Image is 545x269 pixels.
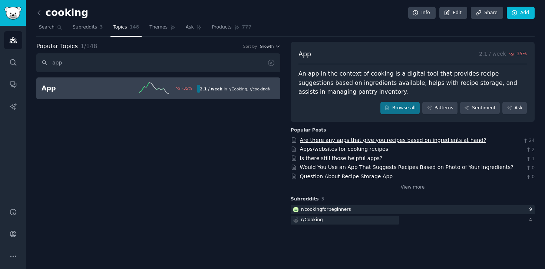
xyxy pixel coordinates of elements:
[36,53,280,72] input: Search topics
[260,44,280,49] button: Growth
[525,165,535,172] span: 0
[36,7,88,19] h2: cooking
[525,147,535,153] span: 2
[36,77,280,99] a: App-35%2.1 / weekin r/Cooking,r/cookingforbeginners
[183,21,204,37] a: Ask
[439,7,467,19] a: Edit
[522,137,535,144] span: 24
[73,24,97,31] span: Subreddits
[130,24,139,31] span: 148
[197,85,270,93] div: in
[182,86,192,91] div: -35 %
[515,51,527,57] span: -35 %
[291,196,319,203] span: Subreddits
[147,21,178,37] a: Themes
[298,50,311,59] span: App
[479,50,527,59] p: 2.1 / week
[321,196,324,202] span: 3
[502,102,527,114] a: Ask
[100,24,103,31] span: 3
[36,42,78,51] span: Popular Topics
[36,21,65,37] a: Search
[471,7,503,19] a: Share
[42,84,119,93] h2: App
[260,44,274,49] span: Growth
[250,87,293,91] span: r/ cookingforbeginners
[70,21,105,37] a: Subreddits3
[4,7,22,20] img: GummySearch logo
[80,43,97,50] span: 1 / 148
[242,24,252,31] span: 777
[525,156,535,162] span: 1
[300,137,486,143] a: Are there any apps that give you recipes based on ingredients at hand?
[301,206,351,213] div: r/ cookingforbeginners
[301,217,323,223] div: r/ Cooking
[247,87,248,91] span: ,
[298,69,527,97] div: An app in the context of cooking is a digital tool that provides recipe suggestions based on ingr...
[200,87,222,91] b: 2.1 / week
[186,24,194,31] span: Ask
[380,102,420,114] a: Browse all
[422,102,457,114] a: Patterns
[529,206,535,213] div: 9
[300,173,393,179] a: Question About Recipe Storage App
[525,174,535,180] span: 0
[291,216,535,225] a: r/Cooking4
[149,24,168,31] span: Themes
[293,207,298,212] img: cookingforbeginners
[408,7,436,19] a: Info
[300,164,513,170] a: Would You Use an App That Suggests Recipes Based on Photo of Your Ingredients?
[113,24,127,31] span: Topics
[209,21,254,37] a: Products777
[243,44,257,49] div: Sort by
[460,102,500,114] a: Sentiment
[529,217,535,223] div: 4
[300,146,389,152] a: Apps/websites for cooking recipes
[401,184,425,191] a: View more
[291,205,535,215] a: cookingforbeginnersr/cookingforbeginners9
[212,24,232,31] span: Products
[110,21,142,37] a: Topics148
[228,87,247,91] span: r/ Cooking
[291,127,326,134] div: Popular Posts
[507,7,535,19] a: Add
[300,155,383,161] a: Is there still those helpful apps?
[39,24,54,31] span: Search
